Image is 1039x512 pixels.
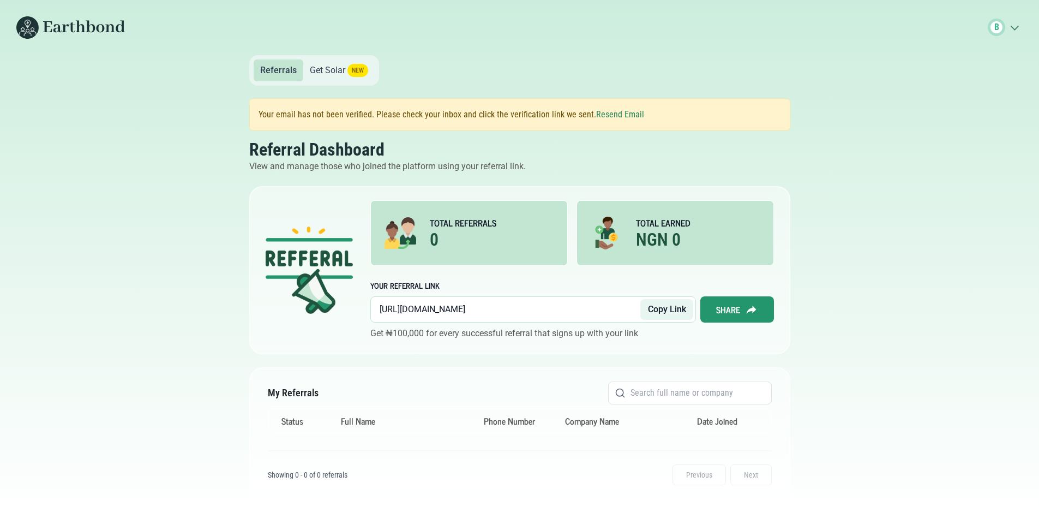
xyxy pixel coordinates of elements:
div: Your email has not been verified. Please check your inbox and click the verification link we sent. [249,99,790,130]
h3: 0 [430,229,496,250]
img: Referral [384,214,417,252]
h3: My Referrals [268,385,319,401]
button: Previous [672,465,726,485]
th: Full Name [328,409,470,432]
p: View and manage those who joined the platform using your referral link. [249,160,790,173]
img: Search [615,388,626,398]
p: Share [716,303,740,316]
input: Search full name or company [608,382,772,404]
th: Date Joined [684,409,771,432]
button: Copy Link [640,299,693,320]
span: NEW [347,64,368,77]
p: TOTAL REFERRALS [430,216,496,229]
p: Get ₦100,000 for every successful referral that signs up with your link [370,327,638,340]
h3: NGN 0 [636,229,690,250]
img: Referral [590,214,623,252]
a: Referrals [254,59,303,81]
p: Showing 0 - 0 of 0 referrals [268,469,347,480]
h2: Referral Dashboard [249,139,790,160]
img: Earthbond's long logo for desktop view [16,16,125,39]
img: Referral [266,200,353,340]
button: Next [730,465,772,485]
th: Company Name [552,409,683,432]
p: TOTAL EARNED [636,216,690,229]
th: Phone Number [471,409,551,432]
img: Share button [744,303,758,316]
span: B [994,21,999,34]
a: Get SolarNEW [303,59,375,81]
th: Status [268,409,327,432]
button: Resend Email [596,108,644,121]
h2: YOUR REFERRAL LINK [370,279,440,292]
